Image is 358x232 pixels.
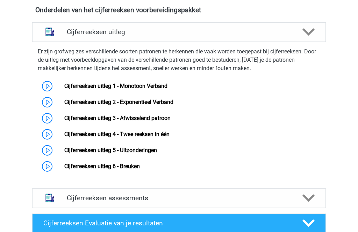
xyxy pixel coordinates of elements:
a: Cijferreeksen uitleg 6 - Breuken [64,163,140,170]
a: Cijferreeksen uitleg 4 - Twee reeksen in één [64,131,170,137]
a: Cijferreeksen uitleg 5 - Uitzonderingen [64,147,157,154]
h4: Cijferreeksen uitleg [67,28,291,36]
h4: Onderdelen van het cijferreeksen voorbereidingspakket [35,6,323,14]
h4: Cijferreeksen Evaluatie van je resultaten [43,219,291,227]
a: Cijferreeksen uitleg 2 - Exponentieel Verband [64,99,173,105]
a: Cijferreeksen uitleg 1 - Monotoon Verband [64,83,167,89]
a: assessments Cijferreeksen assessments [29,188,329,208]
img: cijferreeksen assessments [41,189,59,207]
p: Er zijn grofweg zes verschillende soorten patronen te herkennen die vaak worden toegepast bij cij... [38,47,320,73]
a: Cijferreeksen uitleg 3 - Afwisselend patroon [64,115,171,121]
h4: Cijferreeksen assessments [67,194,291,202]
a: uitleg Cijferreeksen uitleg [29,22,329,42]
img: cijferreeksen uitleg [41,23,59,41]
